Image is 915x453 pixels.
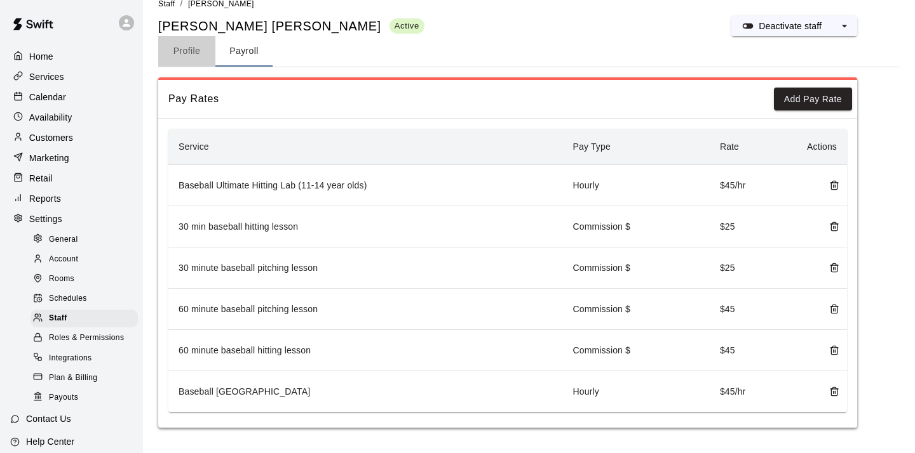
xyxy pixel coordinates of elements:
[158,36,215,67] button: Profile
[563,129,710,165] th: Pay Type
[710,289,797,330] td: $45
[29,213,62,225] p: Settings
[774,88,852,111] button: Add Pay Rate
[10,148,133,167] a: Marketing
[10,108,133,127] div: Availability
[49,273,74,286] span: Rooms
[49,233,78,246] span: General
[49,352,92,365] span: Integrations
[710,371,797,412] td: $45/hr
[824,175,844,195] button: delete
[30,270,143,289] a: Rooms
[832,16,857,36] button: select merge strategy
[168,371,563,412] td: Baseball [GEOGRAPHIC_DATA]
[30,388,143,407] a: Payouts
[10,169,133,188] a: Retail
[26,435,74,448] p: Help Center
[710,206,797,247] td: $25
[29,50,53,63] p: Home
[30,329,138,347] div: Roles & Permissions
[168,330,563,371] td: 60 minute baseball hitting lesson
[49,292,87,305] span: Schedules
[731,16,832,36] button: Deactivate staff
[824,299,844,319] button: delete
[168,129,563,165] th: Service
[30,309,143,329] a: Staff
[824,221,837,231] span: Delete pay rate
[29,172,53,185] p: Retail
[824,345,837,355] span: Delete pay rate
[49,332,124,345] span: Roles & Permissions
[710,247,797,289] td: $25
[824,216,844,237] button: delete
[30,270,138,288] div: Rooms
[29,111,72,124] p: Availability
[10,88,133,107] a: Calendar
[30,230,143,249] a: General
[168,165,563,206] td: Baseball Ultimate Hitting Lab (11-14 year olds)
[824,386,837,396] span: Delete pay rate
[29,70,64,83] p: Services
[824,262,837,272] span: Delete pay rate
[29,131,73,144] p: Customers
[215,36,273,67] button: Payroll
[563,289,710,330] td: Commission $
[824,381,844,402] button: delete
[29,152,69,164] p: Marketing
[563,330,710,371] td: Commission $
[26,412,71,425] p: Contact Us
[168,91,774,107] span: Pay Rates
[30,251,138,268] div: Account
[30,369,138,387] div: Plan & Billing
[158,18,424,35] div: [PERSON_NAME] [PERSON_NAME]
[168,289,563,330] td: 60 minute baseball pitching lesson
[30,290,138,308] div: Schedules
[824,258,844,278] button: delete
[824,303,837,313] span: Delete pay rate
[49,253,78,266] span: Account
[797,129,847,165] th: Actions
[30,368,143,388] a: Plan & Billing
[30,231,138,249] div: General
[563,165,710,206] td: Hourly
[10,189,133,208] a: Reports
[158,36,900,67] div: staff form tabs
[563,371,710,412] td: Hourly
[731,16,857,36] div: split button
[30,348,143,368] a: Integrations
[10,47,133,66] a: Home
[49,391,78,404] span: Payouts
[168,247,563,289] td: 30 minute baseball pitching lesson
[390,20,424,31] span: Active
[824,180,837,190] span: Delete pay rate
[30,289,143,309] a: Schedules
[30,310,138,327] div: Staff
[49,372,97,384] span: Plan & Billing
[30,249,143,269] a: Account
[10,67,133,86] a: Services
[563,206,710,247] td: Commission $
[49,312,67,325] span: Staff
[824,340,844,360] button: delete
[563,247,710,289] td: Commission $
[168,206,563,247] td: 30 min baseball hitting lesson
[10,128,133,147] a: Customers
[30,329,143,348] a: Roles & Permissions
[30,350,138,367] div: Integrations
[710,330,797,371] td: $45
[10,209,133,228] a: Settings
[29,192,61,205] p: Reports
[710,165,797,206] td: $45/hr
[710,129,797,165] th: Rate
[29,91,66,103] p: Calendar
[759,20,822,32] p: Deactivate staff
[30,389,138,407] div: Payouts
